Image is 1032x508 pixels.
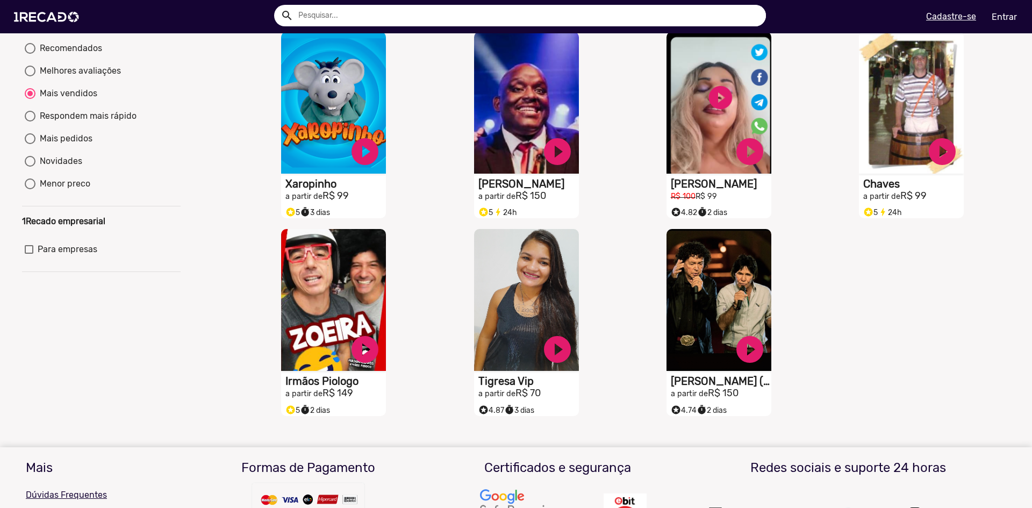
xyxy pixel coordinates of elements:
[504,406,534,415] span: 3 dias
[285,405,296,415] small: stars
[541,135,574,168] a: play_circle_filled
[22,216,105,226] b: 1Recado empresarial
[671,207,681,217] small: stars
[863,190,964,202] h2: R$ 99
[285,204,296,217] i: Selo super talento
[300,204,310,217] i: timer
[285,388,386,399] h2: R$ 149
[671,192,696,201] small: R$ 100
[863,204,873,217] i: Selo super talento
[985,8,1024,26] a: Entrar
[300,207,310,217] small: timer
[281,9,293,22] mat-icon: Example home icon
[671,406,697,415] span: 4.74
[285,192,322,201] small: a partir de
[285,406,300,415] span: 5
[285,207,296,217] small: stars
[281,32,386,174] video: S1RECADO vídeos dedicados para fãs e empresas
[35,87,97,100] div: Mais vendidos
[285,402,296,415] i: Selo super talento
[349,135,381,168] a: play_circle_filled
[734,333,766,366] a: play_circle_filled
[478,389,515,398] small: a partir de
[474,32,579,174] video: S1RECADO vídeos dedicados para fãs e empresas
[671,375,771,388] h1: [PERSON_NAME] ([PERSON_NAME] & [PERSON_NAME])
[478,177,579,190] h1: [PERSON_NAME]
[671,177,771,190] h1: [PERSON_NAME]
[493,208,517,217] span: 24h
[285,190,386,202] h2: R$ 99
[38,243,97,256] span: Para empresas
[285,177,386,190] h1: Xaropinho
[474,229,579,371] video: S1RECADO vídeos dedicados para fãs e empresas
[671,204,681,217] i: Selo super talento
[696,192,717,201] small: R$ 99
[671,389,708,398] small: a partir de
[478,405,489,415] small: stars
[697,208,727,217] span: 2 dias
[290,5,766,26] input: Pesquisar...
[26,460,176,476] h3: Mais
[478,402,489,415] i: Selo super talento
[349,333,381,366] a: play_circle_filled
[697,406,727,415] span: 2 dias
[863,192,900,201] small: a partir de
[441,460,675,476] h3: Certificados e segurança
[35,155,82,168] div: Novidades
[697,207,707,217] small: timer
[35,132,92,145] div: Mais pedidos
[281,229,386,371] video: S1RECADO vídeos dedicados para fãs e empresas
[285,389,322,398] small: a partir de
[541,333,574,366] a: play_circle_filled
[697,405,707,415] small: timer
[504,405,514,415] small: timer
[35,65,121,77] div: Melhores avaliações
[478,207,489,217] small: stars
[666,229,771,371] video: S1RECADO vídeos dedicados para fãs e empresas
[300,402,310,415] i: timer
[35,42,102,55] div: Recomendados
[478,208,493,217] span: 5
[863,177,964,190] h1: Chaves
[478,192,515,201] small: a partir de
[878,204,888,217] i: bolt
[277,5,296,24] button: Example home icon
[300,406,330,415] span: 2 dias
[35,177,90,190] div: Menor preco
[926,11,976,22] u: Cadastre-se
[863,208,878,217] span: 5
[478,190,579,202] h2: R$ 150
[478,406,504,415] span: 4.87
[671,405,681,415] small: stars
[697,402,707,415] i: timer
[734,135,766,168] a: play_circle_filled
[478,204,489,217] i: Selo super talento
[26,489,176,502] p: Dúvidas Frequentes
[671,388,771,399] h2: R$ 150
[478,388,579,399] h2: R$ 70
[878,207,888,217] small: bolt
[504,402,514,415] i: timer
[35,110,137,123] div: Respondem mais rápido
[671,208,697,217] span: 4.82
[478,375,579,388] h1: Tigresa Vip
[300,208,330,217] span: 3 dias
[671,402,681,415] i: Selo super talento
[285,208,300,217] span: 5
[859,32,964,174] video: S1RECADO vídeos dedicados para fãs e empresas
[493,204,503,217] i: bolt
[878,208,902,217] span: 24h
[192,460,425,476] h3: Formas de Pagamento
[285,375,386,388] h1: Irmãos Piologo
[863,207,873,217] small: stars
[690,460,1006,476] h3: Redes sociais e suporte 24 horas
[697,204,707,217] i: timer
[666,32,771,174] video: S1RECADO vídeos dedicados para fãs e empresas
[926,135,958,168] a: play_circle_filled
[300,405,310,415] small: timer
[493,207,503,217] small: bolt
